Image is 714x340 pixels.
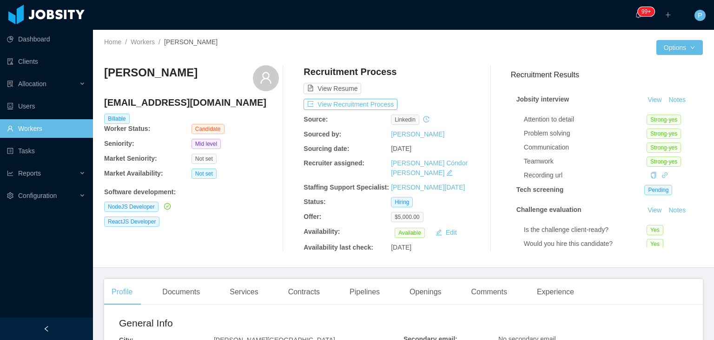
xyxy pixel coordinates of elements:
div: Experience [529,279,582,305]
span: Pending [644,185,672,195]
b: Sourced by: [304,130,341,138]
b: Staffing Support Specialist: [304,184,389,191]
span: P [698,10,702,21]
div: Services [222,279,265,305]
div: Recording url [524,170,647,180]
a: View [644,206,665,214]
h2: General Info [119,316,403,331]
b: Software development : [104,188,176,196]
span: Configuration [18,192,57,199]
i: icon: copy [650,172,657,178]
h4: [EMAIL_ADDRESS][DOMAIN_NAME] [104,96,279,109]
b: Availability last check: [304,244,373,251]
span: Not set [192,154,217,164]
button: Notes [665,205,689,216]
span: NodeJS Developer [104,202,159,212]
div: Communication [524,143,647,152]
strong: Tech screening [516,186,564,193]
span: Billable [104,114,130,124]
span: Strong-yes [647,143,681,153]
a: [PERSON_NAME] [391,130,444,138]
i: icon: bell [635,12,641,18]
span: Strong-yes [647,115,681,125]
span: ReactJS Developer [104,217,159,227]
span: Strong-yes [647,156,681,167]
span: / [125,38,127,46]
b: Market Availability: [104,170,163,177]
div: Pipelines [342,279,387,305]
i: icon: history [423,116,430,122]
button: icon: file-textView Resume [304,83,361,94]
span: linkedin [391,115,419,125]
div: Comments [464,279,515,305]
b: Status: [304,198,325,205]
span: Mid level [192,139,221,149]
div: Attention to detail [524,115,647,124]
a: icon: file-textView Resume [304,85,361,92]
b: Seniority: [104,140,134,147]
span: Candidate [192,124,225,134]
b: Source: [304,116,328,123]
i: icon: edit [446,170,453,176]
span: Reports [18,170,41,177]
b: Sourcing date: [304,145,349,152]
a: icon: userWorkers [7,119,86,138]
a: Workers [131,38,155,46]
a: icon: robotUsers [7,97,86,116]
div: Is the challenge client-ready? [524,225,647,235]
span: [PERSON_NAME] [164,38,218,46]
sup: 1703 [638,7,654,16]
i: icon: link [661,172,668,178]
i: icon: user [259,71,272,84]
span: Not set [192,169,217,179]
a: icon: pie-chartDashboard [7,30,86,48]
a: icon: exportView Recruitment Process [304,101,397,108]
span: Strong-yes [647,129,681,139]
div: Openings [402,279,449,305]
div: Would you hire this candidate? [524,239,647,249]
i: icon: plus [665,12,671,18]
div: Documents [155,279,207,305]
button: Optionsicon: down [656,40,703,55]
i: icon: line-chart [7,170,13,177]
b: Offer: [304,213,321,220]
a: [PERSON_NAME] Cóndor [PERSON_NAME] [391,159,468,177]
div: Teamwork [524,156,647,166]
button: icon: exportView Recruitment Process [304,99,397,110]
div: Copy [650,170,657,180]
strong: Challenge evaluation [516,206,582,213]
h3: Recruitment Results [511,69,703,81]
span: / [159,38,160,46]
a: icon: profileTasks [7,142,86,160]
span: [DATE] [391,244,411,251]
h3: [PERSON_NAME] [104,65,198,80]
b: Market Seniority: [104,155,157,162]
span: $5,000.00 [391,212,423,222]
button: Notes [665,95,689,106]
span: Allocation [18,80,46,88]
span: [DATE] [391,145,411,152]
span: Yes [647,225,663,235]
i: icon: setting [7,192,13,199]
span: Hiring [391,197,413,207]
div: Contracts [281,279,327,305]
a: View [644,96,665,103]
button: icon: editEdit [432,227,461,238]
strong: Jobsity interview [516,95,569,103]
a: icon: auditClients [7,52,86,71]
span: Yes [647,239,663,249]
b: Availability: [304,228,340,235]
div: Problem solving [524,129,647,138]
a: icon: check-circle [162,203,171,210]
b: Recruiter assigned: [304,159,364,167]
a: icon: link [661,171,668,179]
a: Home [104,38,121,46]
div: Profile [104,279,140,305]
b: Worker Status: [104,125,150,132]
i: icon: check-circle [164,203,171,210]
a: [PERSON_NAME][DATE] [391,184,465,191]
i: icon: solution [7,81,13,87]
